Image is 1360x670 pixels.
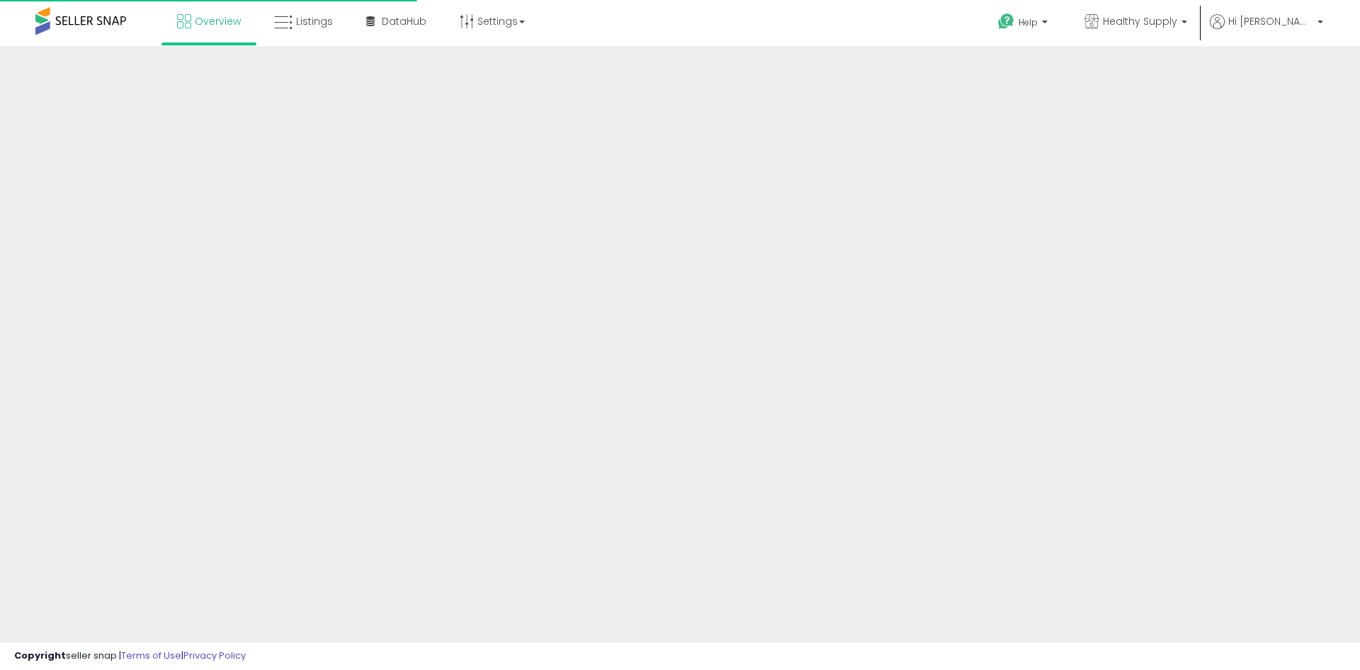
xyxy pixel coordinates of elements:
[1228,14,1313,28] span: Hi [PERSON_NAME]
[195,14,241,28] span: Overview
[1210,14,1323,46] a: Hi [PERSON_NAME]
[997,13,1015,30] i: Get Help
[1103,14,1177,28] span: Healthy Supply
[382,14,426,28] span: DataHub
[296,14,333,28] span: Listings
[987,2,1062,46] a: Help
[1019,16,1038,28] span: Help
